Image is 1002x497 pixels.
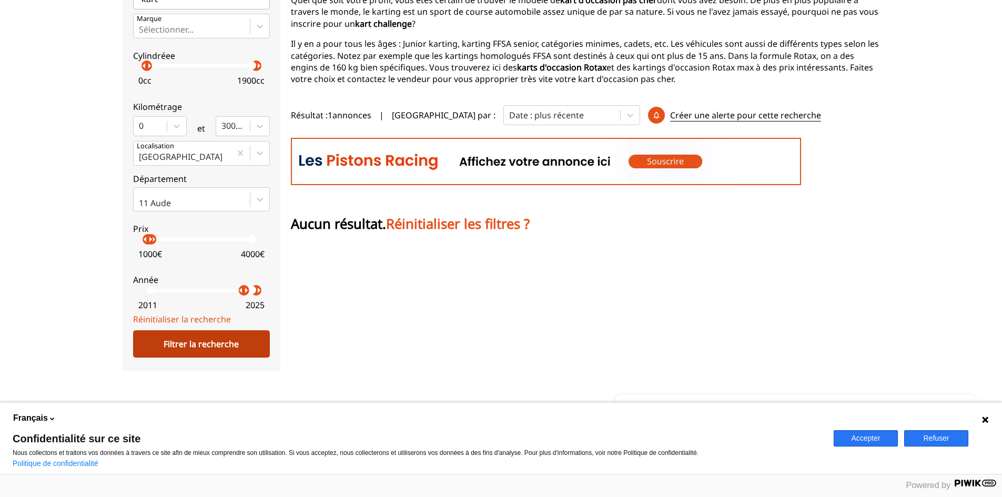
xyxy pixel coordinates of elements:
p: arrow_left [247,59,260,72]
p: arrow_left [235,284,247,297]
strong: karts d'occasion Rotax [517,62,606,73]
strong: kart challenge [355,18,412,29]
p: Marque [137,14,161,24]
p: 2011 [138,299,157,311]
p: 0 cc [138,75,151,86]
input: 300000 [221,121,224,130]
p: arrow_right [147,233,160,246]
p: arrow_left [139,233,151,246]
input: MarqueSélectionner... [139,25,141,34]
p: arrow_left [138,59,150,72]
p: arrow_right [240,284,252,297]
p: arrow_right [252,284,265,297]
button: Accepter [834,430,898,447]
span: | [379,109,384,121]
input: 0 [139,121,141,130]
p: Localisation [137,141,174,151]
p: 2025 [246,299,265,311]
p: Créer une alerte pour cette recherche [670,109,821,121]
span: Confidentialité sur ce site [13,433,821,444]
p: 4000 € [241,248,265,260]
div: Filtrer la recherche [133,330,270,358]
p: 1900 cc [237,75,265,86]
p: arrow_right [252,59,265,72]
span: Réinitialiser les filtres ? [386,215,530,233]
span: Powered by [906,481,951,490]
a: Réinitialiser la recherche [133,313,231,325]
p: et [197,123,205,134]
p: Année [133,274,270,286]
p: Département [133,173,270,185]
a: Politique de confidentialité [13,459,98,468]
p: Il y en a pour tous les âges : Junior karting, karting FFSA senior, catégories minimes, cadets, e... [291,38,880,85]
button: Refuser [904,430,968,447]
p: arrow_right [144,233,157,246]
p: Kilométrage [133,101,270,113]
p: Cylindréee [133,50,270,62]
span: Résultat : 1 annonces [291,109,371,121]
p: 1000 € [138,248,162,260]
p: Nous collectons et traitons vos données à travers ce site afin de mieux comprendre son utilisatio... [13,449,821,457]
p: arrow_right [143,59,156,72]
p: [GEOGRAPHIC_DATA] par : [392,109,495,121]
p: Aucun résultat. [291,215,530,234]
p: Prix [133,223,270,235]
span: Français [13,412,48,424]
